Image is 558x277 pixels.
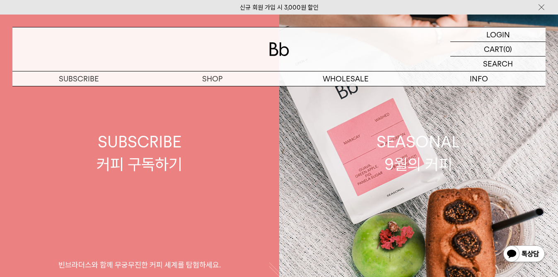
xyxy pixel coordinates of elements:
[483,56,513,71] p: SEARCH
[412,71,546,86] p: INFO
[12,71,146,86] a: SUBSCRIBE
[502,245,546,265] img: 카카오톡 채널 1:1 채팅 버튼
[146,71,279,86] a: SHOP
[450,42,546,56] a: CART (0)
[279,71,413,86] p: WHOLESALE
[484,42,503,56] p: CART
[450,27,546,42] a: LOGIN
[240,4,319,11] a: 신규 회원 가입 시 3,000원 할인
[269,42,289,56] img: 로고
[97,131,182,175] div: SUBSCRIBE 커피 구독하기
[377,131,460,175] div: SEASONAL 9월의 커피
[503,42,512,56] p: (0)
[486,27,510,42] p: LOGIN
